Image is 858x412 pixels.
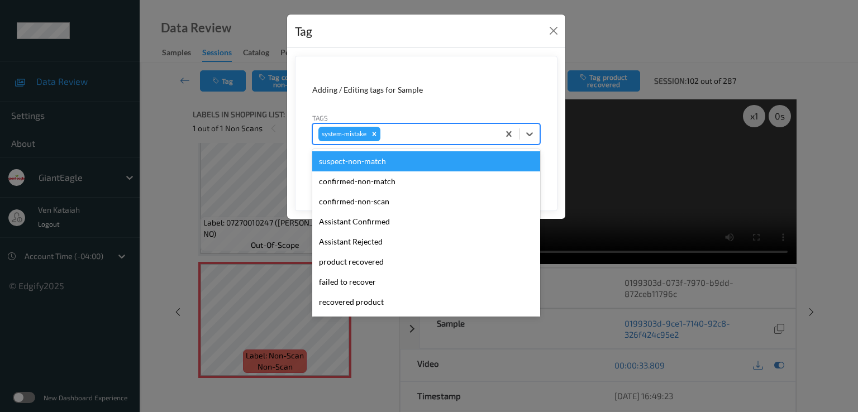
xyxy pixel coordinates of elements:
[312,252,540,272] div: product recovered
[312,171,540,191] div: confirmed-non-match
[295,22,312,40] div: Tag
[312,292,540,312] div: recovered product
[318,127,368,141] div: system-mistake
[312,191,540,212] div: confirmed-non-scan
[368,127,380,141] div: Remove system-mistake
[312,272,540,292] div: failed to recover
[312,113,328,123] label: Tags
[312,151,540,171] div: suspect-non-match
[312,312,540,332] div: delayed scan
[546,23,561,39] button: Close
[312,212,540,232] div: Assistant Confirmed
[312,84,540,95] div: Adding / Editing tags for Sample
[312,232,540,252] div: Assistant Rejected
